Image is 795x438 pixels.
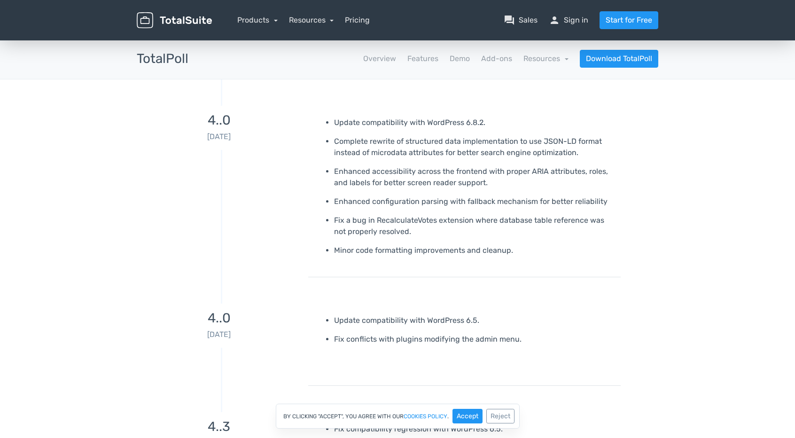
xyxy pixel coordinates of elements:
a: Download TotalPoll [580,50,658,68]
p: Enhanced accessibility across the frontend with proper ARIA attributes, roles, and labels for bet... [334,166,614,188]
img: TotalSuite for WordPress [137,12,212,29]
h3: 4..3 [137,420,301,434]
a: Features [407,53,438,64]
a: Add-ons [481,53,512,64]
button: Accept [452,409,483,423]
p: Update compatibility with WordPress 6.8.2. [334,117,614,128]
p: Fix compatibility regression with WordPress 6.5. [334,423,614,435]
p: Minor code formatting improvements and cleanup. [334,245,614,256]
h3: 4..0 [137,113,301,128]
p: Enhanced configuration parsing with fallback mechanism for better reliability [334,196,614,207]
h3: 4..0 [137,311,301,326]
p: Fix conflicts with plugins modifying the admin menu. [334,334,614,345]
a: Resources [289,16,334,24]
a: personSign in [549,15,588,26]
a: Overview [363,53,396,64]
p: Complete rewrite of structured data implementation to use JSON-LD format instead of microdata att... [334,136,614,158]
p: [DATE] [137,132,301,143]
a: Demo [450,53,470,64]
a: Start for Free [600,11,658,29]
a: question_answerSales [504,15,538,26]
p: [DATE] [137,329,301,341]
h3: TotalPoll [137,52,188,66]
div: By clicking "Accept", you agree with our . [276,404,520,429]
a: Resources [523,54,569,63]
span: question_answer [504,15,515,26]
button: Reject [486,409,514,423]
p: Fix a bug in RecalculateVotes extension where database table reference was not properly resolved. [334,215,614,237]
a: Products [237,16,278,24]
a: cookies policy [404,414,447,419]
span: person [549,15,560,26]
p: Update compatibility with WordPress 6.5. [334,315,614,326]
a: Pricing [345,15,370,26]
